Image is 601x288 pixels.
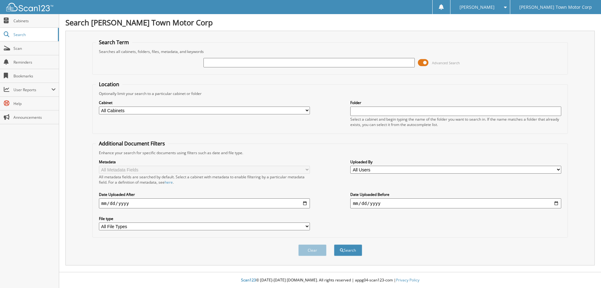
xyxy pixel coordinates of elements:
[6,3,53,11] img: scan123-logo-white.svg
[298,244,326,256] button: Clear
[13,73,56,79] span: Bookmarks
[350,159,561,165] label: Uploaded By
[65,17,595,28] h1: Search [PERSON_NAME] Town Motor Corp
[96,150,565,155] div: Enhance your search for specific documents using filters such as date and file type.
[13,60,56,65] span: Reminders
[396,277,419,283] a: Privacy Policy
[96,91,565,96] div: Optionally limit your search to a particular cabinet or folder
[96,39,132,46] legend: Search Term
[13,87,51,92] span: User Reports
[96,49,565,54] div: Searches all cabinets, folders, files, metadata, and keywords
[350,192,561,197] label: Date Uploaded Before
[59,273,601,288] div: © [DATE]-[DATE] [DOMAIN_NAME]. All rights reserved | appg04-scan123-com |
[350,100,561,105] label: Folder
[13,32,55,37] span: Search
[13,115,56,120] span: Announcements
[460,5,495,9] span: [PERSON_NAME]
[99,198,310,208] input: start
[350,117,561,127] div: Select a cabinet and begin typing the name of the folder you want to search in. If the name match...
[350,198,561,208] input: end
[99,100,310,105] label: Cabinet
[13,101,56,106] span: Help
[96,81,122,88] legend: Location
[13,18,56,24] span: Cabinets
[241,277,256,283] span: Scan123
[13,46,56,51] span: Scan
[96,140,168,147] legend: Additional Document Filters
[519,5,592,9] span: [PERSON_NAME] Town Motor Corp
[570,258,601,288] iframe: Chat Widget
[432,60,460,65] span: Advanced Search
[165,180,173,185] a: here
[99,174,310,185] div: All metadata fields are searched by default. Select a cabinet with metadata to enable filtering b...
[99,216,310,221] label: File type
[334,244,362,256] button: Search
[99,159,310,165] label: Metadata
[99,192,310,197] label: Date Uploaded After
